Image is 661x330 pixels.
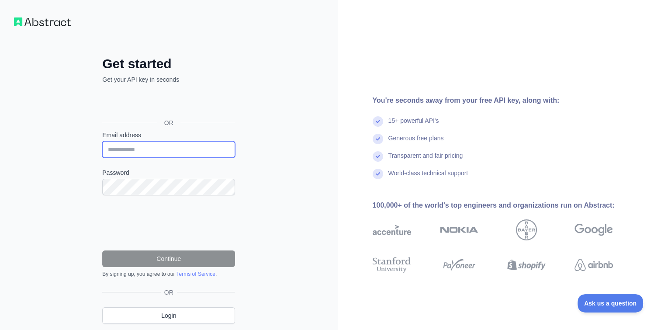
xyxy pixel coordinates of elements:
[388,169,468,186] div: World-class technical support
[102,206,235,240] iframe: reCAPTCHA
[102,56,235,72] h2: Get started
[574,255,613,274] img: airbnb
[373,255,411,274] img: stanford university
[14,17,71,26] img: Workflow
[373,151,383,162] img: check mark
[102,131,235,139] label: Email address
[176,271,215,277] a: Terms of Service
[440,255,478,274] img: payoneer
[388,151,463,169] div: Transparent and fair pricing
[102,250,235,267] button: Continue
[102,307,235,324] a: Login
[373,95,641,106] div: You're seconds away from your free API key, along with:
[578,294,644,313] iframe: Toggle Customer Support
[388,134,444,151] div: Generous free plans
[516,219,537,240] img: bayer
[574,219,613,240] img: google
[373,116,383,127] img: check mark
[373,219,411,240] img: accenture
[373,134,383,144] img: check mark
[373,200,641,211] div: 100,000+ of the world's top engineers and organizations run on Abstract:
[98,94,238,113] iframe: Sign in with Google Button
[102,168,235,177] label: Password
[373,169,383,179] img: check mark
[507,255,546,274] img: shopify
[440,219,478,240] img: nokia
[102,75,235,84] p: Get your API key in seconds
[388,116,439,134] div: 15+ powerful API's
[157,118,180,127] span: OR
[102,271,235,278] div: By signing up, you agree to our .
[161,288,177,297] span: OR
